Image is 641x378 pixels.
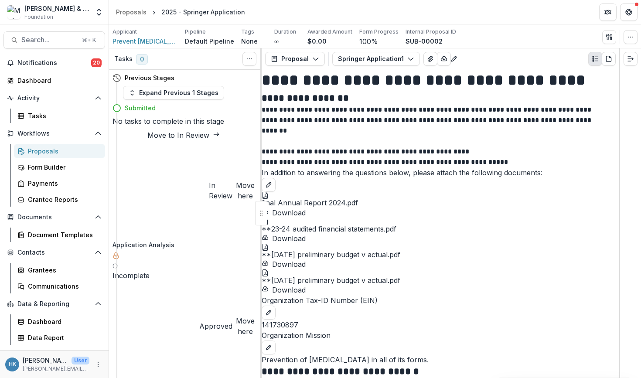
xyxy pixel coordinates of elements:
[262,225,619,233] span: **23-24 audited financial statements.pdf
[28,111,98,120] div: Tasks
[262,330,619,341] p: Organization Mission
[14,279,105,293] a: Communications
[24,13,53,21] span: Foundation
[113,270,255,281] p: Incomplete
[14,109,105,123] a: Tasks
[3,210,105,224] button: Open Documents
[28,317,98,326] div: Dashboard
[185,28,206,36] p: Pipeline
[3,297,105,311] button: Open Data & Reporting
[3,31,105,49] button: Search...
[262,341,276,354] button: edit
[113,116,255,126] h5: No tasks to complete in this stage
[262,276,619,285] span: **[DATE] preliminary budget v actual.pdf
[236,180,255,201] button: Move here
[262,306,276,320] button: edit
[262,354,619,365] p: Prevention of [MEDICAL_DATA] in all of its forms.
[236,316,255,337] button: Move here
[116,7,147,17] div: Proposals
[28,163,98,172] div: Form Builder
[136,54,148,65] span: 0
[242,52,256,66] button: Toggle View Cancelled Tasks
[28,195,98,204] div: Grantee Reports
[3,126,105,140] button: Open Workflows
[125,103,156,112] h4: Submitted
[28,179,98,188] div: Payments
[262,269,619,295] div: **[DATE] preliminary budget v actual.pdfdownload-form-response
[23,356,68,365] p: [PERSON_NAME]
[28,266,98,275] div: Grantees
[450,53,457,64] button: Edit as form
[185,37,234,46] p: Default Pipeline
[241,37,258,46] p: None
[262,244,619,269] div: **[DATE] preliminary budget v actual.pdfdownload-form-response
[599,3,617,21] button: Partners
[80,35,98,45] div: ⌘ + K
[113,28,137,36] p: Applicant
[17,59,91,67] span: Notifications
[262,199,619,207] span: final Annual Report 2024.pdf
[9,361,16,367] div: Hannah Kaplan
[262,259,306,269] button: download-form-response
[262,251,619,259] span: **[DATE] preliminary budget v actual.pdf
[14,263,105,277] a: Grantees
[307,37,327,46] p: $0.00
[113,240,255,249] h5: Application Analysis
[28,333,98,342] div: Data Report
[21,36,77,44] span: Search...
[262,295,619,306] p: Organization Tax-ID Number (EIN)
[93,3,105,21] button: Open entity switcher
[125,73,174,82] h4: Previous Stages
[17,130,91,137] span: Workflows
[262,320,619,330] p: 141730897
[14,228,105,242] a: Document Templates
[23,365,89,373] p: [PERSON_NAME][EMAIL_ADDRESS][DOMAIN_NAME]
[359,28,399,36] p: Form Progress
[262,192,619,218] div: final Annual Report 2024.pdfdownload-form-response
[17,76,98,85] div: Dashboard
[406,37,443,46] p: SUB-00002
[3,73,105,88] a: Dashboard
[14,144,105,158] a: Proposals
[262,218,619,244] div: **23-24 audited financial statements.pdfdownload-form-response
[274,37,279,46] p: ∞
[17,95,91,102] span: Activity
[262,285,306,295] button: download-form-response
[24,4,89,13] div: [PERSON_NAME] & [PERSON_NAME] Charitable Fund
[199,321,232,331] h4: Approved
[17,300,91,308] span: Data & Reporting
[113,130,255,140] button: Move to In Review
[262,167,619,178] p: In addition to answering the questions below, please attach the following documents:
[7,5,21,19] img: Michael & Dana Springer Charitable Fund
[262,208,306,218] button: download-form-response
[113,37,178,46] a: Prevent [MEDICAL_DATA] [US_STATE], Inc.
[123,86,224,100] button: Expand Previous 1 Stages
[620,3,638,21] button: Get Help
[406,28,456,36] p: Internal Proposal ID
[113,6,150,18] a: Proposals
[262,178,276,192] button: edit
[209,180,232,201] h4: In Review
[72,357,89,364] p: User
[161,7,245,17] div: 2025 - Springer Application
[602,52,616,66] button: PDF view
[3,91,105,105] button: Open Activity
[262,233,306,244] button: download-form-response
[241,28,254,36] p: Tags
[14,160,105,174] a: Form Builder
[14,314,105,329] a: Dashboard
[274,28,296,36] p: Duration
[17,249,91,256] span: Contacts
[14,176,105,191] a: Payments
[3,56,105,70] button: Notifications20
[91,58,102,67] span: 20
[113,6,249,18] nav: breadcrumb
[588,52,602,66] button: Plaintext view
[307,28,352,36] p: Awarded Amount
[624,52,638,66] button: Expand right
[28,282,98,291] div: Communications
[3,245,105,259] button: Open Contacts
[14,192,105,207] a: Grantee Reports
[332,52,420,66] button: Springer Application1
